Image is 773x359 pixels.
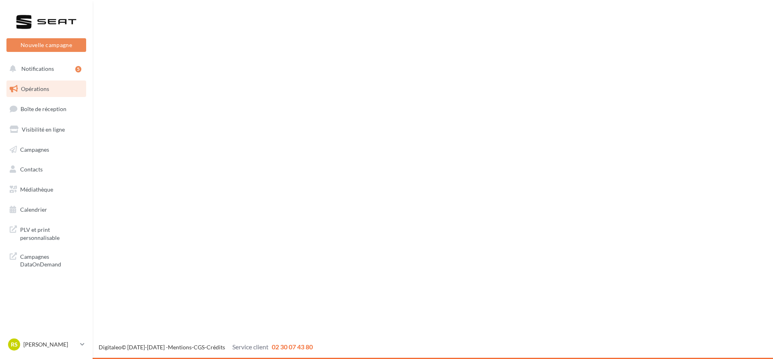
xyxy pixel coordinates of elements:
[5,248,88,272] a: Campagnes DataOnDemand
[21,65,54,72] span: Notifications
[5,141,88,158] a: Campagnes
[6,337,86,352] a: RS [PERSON_NAME]
[5,221,88,245] a: PLV et print personnalisable
[5,100,88,118] a: Boîte de réception
[99,344,313,351] span: © [DATE]-[DATE] - - -
[5,80,88,97] a: Opérations
[20,186,53,193] span: Médiathèque
[20,146,49,153] span: Campagnes
[5,181,88,198] a: Médiathèque
[272,343,313,351] span: 02 30 07 43 80
[5,121,88,138] a: Visibilité en ligne
[11,340,18,349] span: RS
[20,206,47,213] span: Calendrier
[6,38,86,52] button: Nouvelle campagne
[5,201,88,218] a: Calendrier
[5,161,88,178] a: Contacts
[168,344,192,351] a: Mentions
[22,126,65,133] span: Visibilité en ligne
[194,344,205,351] a: CGS
[21,85,49,92] span: Opérations
[5,60,85,77] button: Notifications 5
[75,66,81,72] div: 5
[207,344,225,351] a: Crédits
[232,343,269,351] span: Service client
[20,224,83,241] span: PLV et print personnalisable
[21,105,66,112] span: Boîte de réception
[99,344,122,351] a: Digitaleo
[20,251,83,268] span: Campagnes DataOnDemand
[23,340,77,349] p: [PERSON_NAME]
[20,166,43,173] span: Contacts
